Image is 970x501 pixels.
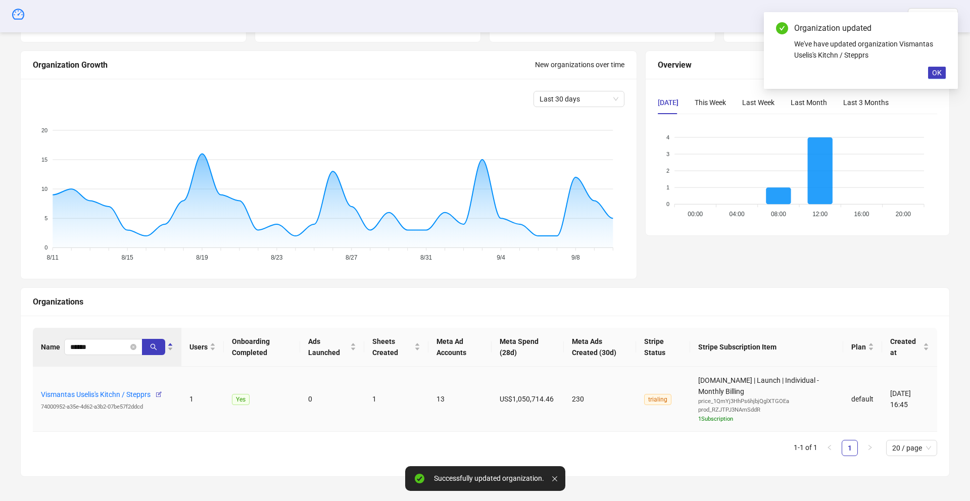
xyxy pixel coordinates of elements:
a: Close [935,22,946,33]
div: Organization updated [794,22,946,34]
span: OK [932,69,942,77]
span: check-circle [776,22,788,34]
button: OK [928,67,946,79]
div: We've have updated organization Vismantas Uselis's Kitchn / Stepprs [794,38,946,61]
